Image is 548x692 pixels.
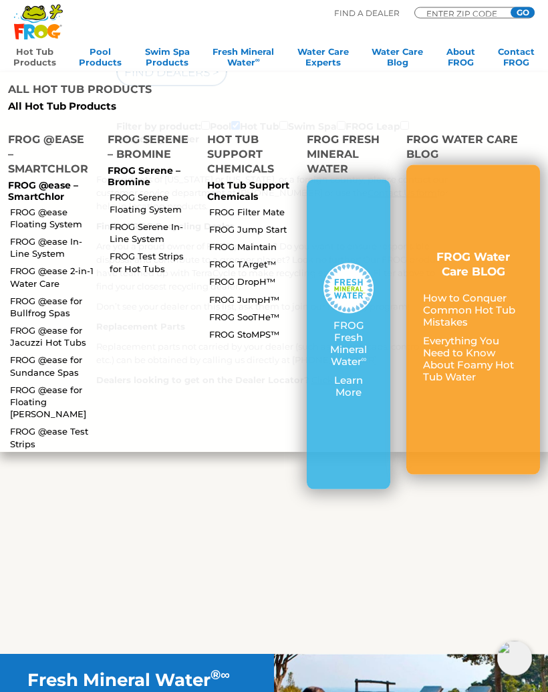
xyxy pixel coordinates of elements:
sup: ∞ [362,354,367,364]
a: FROG Maintain [209,241,295,253]
h3: FROG Water Care BLOG [423,249,523,279]
sup: ∞ [221,667,230,683]
a: Water CareBlog [372,46,423,73]
a: Fresh MineralWater∞ [213,46,274,73]
p: FROG Fresh Mineral Water [323,320,374,368]
h2: Fresh Mineral Water [27,670,247,691]
p: Everything You Need to Know About Foamy Hot Tub Water [423,335,523,383]
p: How to Conquer Common Hot Tub Mistakes [423,292,523,328]
a: AboutFROG [446,46,475,73]
a: FROG Test Strips for Hot Tubs [110,250,196,274]
a: FROG @ease In-Line System [10,235,96,259]
a: FROG @ease Test Strips [10,425,96,449]
h4: All Hot Tub Products [8,82,264,100]
iframe: FROG® Products for Pools [96,414,470,624]
a: FROG Water Care BLOG How to Conquer Common Hot Tub Mistakes Everything You Need to Know About Foa... [423,249,523,390]
a: Swim SpaProducts [145,46,190,73]
input: Zip Code Form [425,10,505,17]
h4: FROG Serene – Bromine [108,132,191,165]
p: Find A Dealer [334,7,400,19]
p: FROG Serene – Bromine [108,165,191,188]
a: All Hot Tub Products [8,100,264,112]
a: Hot TubProducts [13,46,56,73]
sup: ∞ [255,56,260,64]
img: openIcon [497,641,532,676]
a: FROG @ease for Jacuzzi Hot Tubs [10,324,96,348]
a: FROG @ease for Sundance Spas [10,354,96,378]
h4: FROG Water Care Blog [406,132,540,165]
a: Water CareExperts [297,46,349,73]
a: FROG SooTHe™ [209,311,295,323]
a: FROG DropH™ [209,275,295,287]
a: FROG Serene In-Line System [110,221,196,245]
a: FROG JumpH™ [209,294,295,306]
a: FROG Serene Floating System [110,191,196,215]
p: Learn More [323,374,374,398]
sup: ® [211,667,221,683]
a: FROG Fresh Mineral Water∞ Learn More [323,263,374,405]
a: FROG Jump Start [209,223,295,235]
a: ContactFROG [498,46,535,73]
a: FROG @ease Floating System [10,206,96,230]
a: FROG @ease 2-in-1 Water Care [10,265,96,289]
h4: FROG Fresh Mineral Water [307,132,390,180]
h4: Hot Tub Support Chemicals [207,132,291,180]
a: FROG @ease for Bullfrog Spas [10,295,96,319]
input: GO [511,7,535,18]
a: FROG @ease for Floating [PERSON_NAME] [10,384,96,421]
p: FROG @ease – SmartChlor [8,180,92,203]
a: Hot Tub Support Chemicals [207,179,289,203]
h4: FROG @ease – SmartChlor [8,132,92,180]
a: FROG Filter Mate [209,206,295,218]
a: FROG TArget™ [209,258,295,270]
a: FROG StoMPS™ [209,328,295,340]
a: PoolProducts [79,46,122,73]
